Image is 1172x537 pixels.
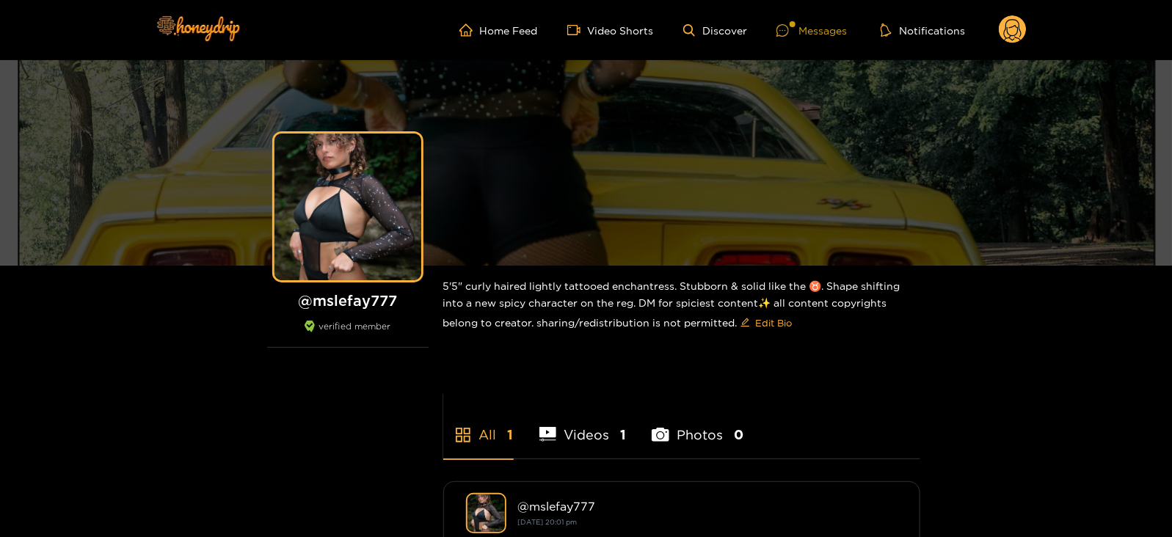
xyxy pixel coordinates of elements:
[756,315,793,330] span: Edit Bio
[683,24,747,37] a: Discover
[518,518,578,526] small: [DATE] 20:01 pm
[776,22,847,39] div: Messages
[466,493,506,533] img: mslefay777
[267,291,429,310] h1: @ mslefay777
[459,23,538,37] a: Home Feed
[652,392,743,459] li: Photos
[620,425,626,444] span: 1
[459,23,480,37] span: home
[443,392,514,459] li: All
[443,266,920,346] div: 5'5" curly haired lightly tattooed enchantress. Stubborn & solid like the ♉️. Shape shifting into...
[539,392,627,459] li: Videos
[267,321,429,348] div: verified member
[454,426,472,444] span: appstore
[738,311,796,335] button: editEdit Bio
[567,23,588,37] span: video-camera
[734,425,743,444] span: 0
[740,318,750,329] span: edit
[518,500,898,513] div: @ mslefay777
[508,425,514,444] span: 1
[876,23,969,37] button: Notifications
[567,23,654,37] a: Video Shorts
